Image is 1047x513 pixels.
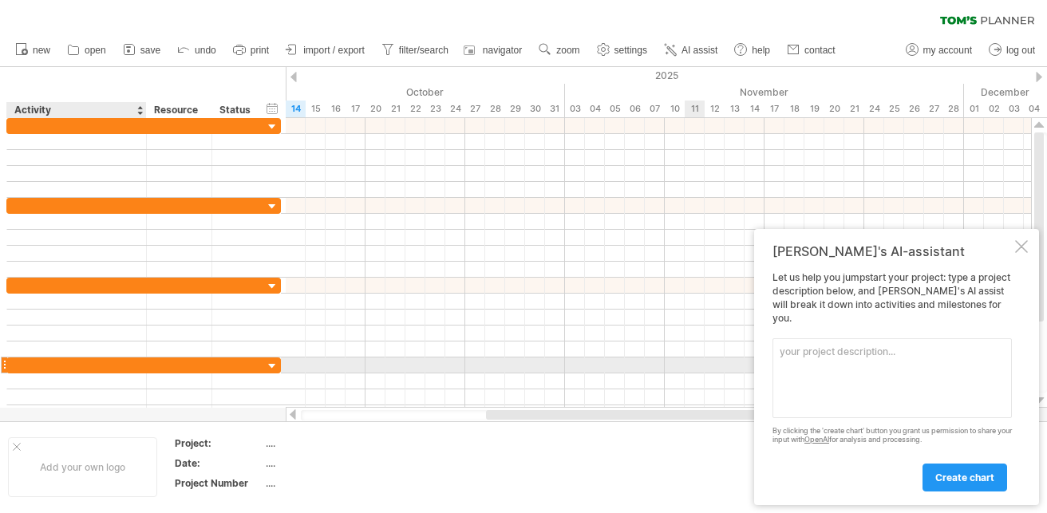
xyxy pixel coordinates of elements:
[483,45,522,56] span: navigator
[923,45,972,56] span: my account
[964,101,984,117] div: Monday, 1 December 2025
[625,101,645,117] div: Thursday, 6 November 2025
[282,40,369,61] a: import / export
[884,101,904,117] div: Tuesday, 25 November 2025
[783,40,840,61] a: contact
[772,271,1012,491] div: Let us help you jumpstart your project: type a project description below, and [PERSON_NAME]'s AI ...
[1024,101,1044,117] div: Thursday, 4 December 2025
[772,427,1012,444] div: By clicking the 'create chart' button you grant us permission to share your input with for analys...
[286,101,306,117] div: Tuesday, 14 October 2025
[585,101,605,117] div: Tuesday, 4 November 2025
[303,45,365,56] span: import / export
[660,40,722,61] a: AI assist
[399,45,448,56] span: filter/search
[685,101,705,117] div: Tuesday, 11 November 2025
[8,437,157,497] div: Add your own logo
[175,456,263,470] div: Date:
[705,101,725,117] div: Wednesday, 12 November 2025
[175,476,263,490] div: Project Number
[346,101,365,117] div: Friday, 17 October 2025
[985,40,1040,61] a: log out
[665,101,685,117] div: Monday, 10 November 2025
[525,101,545,117] div: Thursday, 30 October 2025
[593,40,652,61] a: settings
[772,243,1012,259] div: [PERSON_NAME]'s AI-assistant
[1006,45,1035,56] span: log out
[935,472,994,483] span: create chart
[944,101,964,117] div: Friday, 28 November 2025
[804,45,836,56] span: contact
[377,40,453,61] a: filter/search
[266,456,400,470] div: ....
[765,101,784,117] div: Monday, 17 November 2025
[63,40,111,61] a: open
[565,101,585,117] div: Monday, 3 November 2025
[725,101,745,117] div: Thursday, 13 November 2025
[11,40,55,61] a: new
[229,40,274,61] a: print
[85,45,106,56] span: open
[266,476,400,490] div: ....
[556,45,579,56] span: zoom
[385,101,405,117] div: Tuesday, 21 October 2025
[106,84,565,101] div: October 2025
[984,101,1004,117] div: Tuesday, 2 December 2025
[365,101,385,117] div: Monday, 20 October 2025
[682,45,717,56] span: AI assist
[535,40,584,61] a: zoom
[465,101,485,117] div: Monday, 27 October 2025
[804,101,824,117] div: Wednesday, 19 November 2025
[923,464,1007,491] a: create chart
[924,101,944,117] div: Thursday, 27 November 2025
[33,45,50,56] span: new
[173,40,221,61] a: undo
[485,101,505,117] div: Tuesday, 28 October 2025
[195,45,216,56] span: undo
[461,40,527,61] a: navigator
[730,40,775,61] a: help
[405,101,425,117] div: Wednesday, 22 October 2025
[902,40,977,61] a: my account
[614,45,647,56] span: settings
[904,101,924,117] div: Wednesday, 26 November 2025
[804,435,829,444] a: OpenAI
[565,84,964,101] div: November 2025
[175,436,263,450] div: Project:
[645,101,665,117] div: Friday, 7 November 2025
[545,101,565,117] div: Friday, 31 October 2025
[505,101,525,117] div: Wednesday, 29 October 2025
[844,101,864,117] div: Friday, 21 November 2025
[752,45,770,56] span: help
[745,101,765,117] div: Friday, 14 November 2025
[445,101,465,117] div: Friday, 24 October 2025
[605,101,625,117] div: Wednesday, 5 November 2025
[864,101,884,117] div: Monday, 24 November 2025
[219,102,255,118] div: Status
[326,101,346,117] div: Thursday, 16 October 2025
[425,101,445,117] div: Thursday, 23 October 2025
[266,436,400,450] div: ....
[306,101,326,117] div: Wednesday, 15 October 2025
[154,102,203,118] div: Resource
[824,101,844,117] div: Thursday, 20 November 2025
[14,102,137,118] div: Activity
[251,45,269,56] span: print
[140,45,160,56] span: save
[119,40,165,61] a: save
[1004,101,1024,117] div: Wednesday, 3 December 2025
[784,101,804,117] div: Tuesday, 18 November 2025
